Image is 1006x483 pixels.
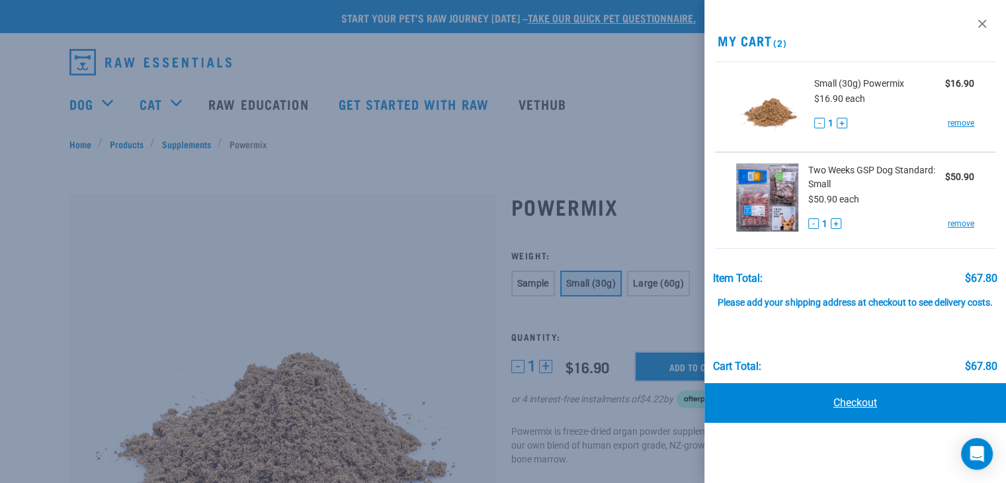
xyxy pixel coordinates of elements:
[736,73,804,141] img: Powermix
[771,40,786,45] span: (2)
[704,33,1006,48] h2: My Cart
[704,383,1006,423] a: Checkout
[822,217,827,231] span: 1
[961,438,993,470] div: Open Intercom Messenger
[828,116,833,130] span: 1
[808,194,859,204] span: $50.90 each
[814,77,904,91] span: Small (30g) Powermix
[948,218,974,230] a: remove
[808,163,945,191] span: Two Weeks GSP Dog Standard: Small
[948,117,974,129] a: remove
[736,163,799,232] img: Get Started Dog (Standard)
[964,361,997,373] div: $67.80
[964,273,997,285] div: $67.80
[945,171,974,182] strong: $50.90
[713,285,997,308] div: Please add your shipping address at checkout to see delivery costs.
[814,93,865,104] span: $16.90 each
[945,78,974,89] strong: $16.90
[713,361,761,373] div: Cart total:
[831,218,841,229] button: +
[808,218,819,229] button: -
[814,118,825,128] button: -
[837,118,847,128] button: +
[713,273,763,285] div: Item Total:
